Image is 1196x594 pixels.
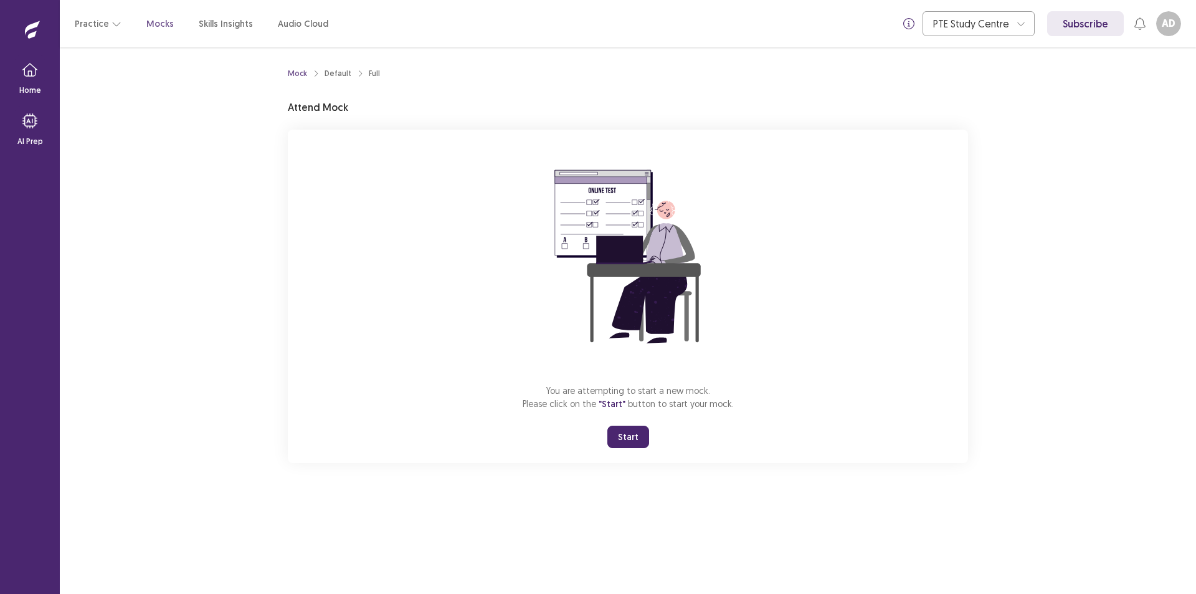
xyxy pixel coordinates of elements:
[933,12,1010,36] div: PTE Study Centre
[516,145,740,369] img: attend-mock
[1156,11,1181,36] button: AD
[75,12,121,35] button: Practice
[19,85,41,96] p: Home
[523,384,734,411] p: You are attempting to start a new mock. Please click on the button to start your mock.
[199,17,253,31] a: Skills Insights
[278,17,328,31] a: Audio Cloud
[599,398,625,410] span: "Start"
[1047,11,1124,36] a: Subscribe
[369,68,380,79] div: Full
[607,426,649,448] button: Start
[898,12,920,35] button: info
[325,68,351,79] div: Default
[288,68,307,79] a: Mock
[146,17,174,31] a: Mocks
[288,68,380,79] nav: breadcrumb
[288,100,348,115] p: Attend Mock
[17,136,43,147] p: AI Prep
